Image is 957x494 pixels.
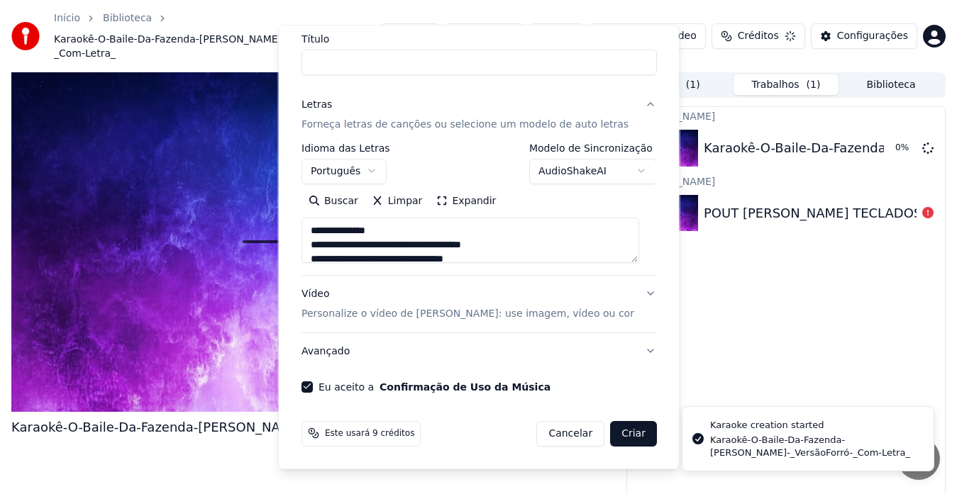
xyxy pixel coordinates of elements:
button: Limpar [365,190,429,213]
button: Avançado [301,333,656,370]
button: LetrasForneça letras de canções ou selecione um modelo de auto letras [301,86,656,143]
label: Idioma das Letras [301,143,389,153]
button: Eu aceito a [379,382,550,392]
p: Forneça letras de canções ou selecione um modelo de auto letras [301,118,628,132]
button: VídeoPersonalize o vídeo de [PERSON_NAME]: use imagem, vídeo ou cor [301,276,656,332]
button: Buscar [301,190,365,213]
div: LetrasForneça letras de canções ou selecione um modelo de auto letras [301,143,656,275]
button: Expandir [428,190,502,213]
div: Letras [301,98,331,112]
p: Personalize o vídeo de [PERSON_NAME]: use imagem, vídeo ou cor [301,307,634,321]
button: Criar [609,421,656,447]
div: Vídeo [301,287,634,321]
label: Eu aceito a [318,382,550,392]
span: Este usará 9 créditos [324,428,414,439]
label: Modelo de Sincronização [529,143,656,153]
button: Cancelar [536,421,604,447]
label: Título [301,34,656,44]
